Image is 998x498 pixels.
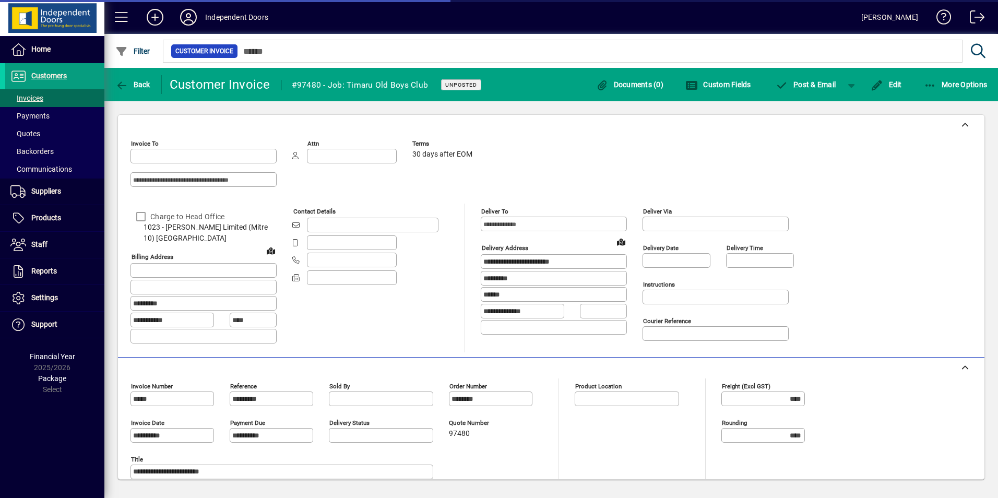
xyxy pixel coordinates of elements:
[31,214,61,222] span: Products
[131,419,164,426] mat-label: Invoice date
[292,77,429,93] div: #97480 - Job: Timaru Old Boys Club
[10,129,40,138] span: Quotes
[593,75,666,94] button: Documents (0)
[776,80,836,89] span: ost & Email
[31,45,51,53] span: Home
[170,76,270,93] div: Customer Invoice
[868,75,905,94] button: Edit
[643,208,672,215] mat-label: Deliver via
[924,80,988,89] span: More Options
[175,46,233,56] span: Customer Invoice
[38,374,66,383] span: Package
[131,382,173,389] mat-label: Invoice number
[722,419,747,426] mat-label: Rounding
[770,75,841,94] button: Post & Email
[643,244,679,252] mat-label: Delivery date
[31,320,57,328] span: Support
[104,75,162,94] app-page-header-button: Back
[412,140,475,147] span: Terms
[449,382,487,389] mat-label: Order number
[929,2,952,36] a: Knowledge Base
[172,8,205,27] button: Profile
[449,420,512,426] span: Quote number
[5,258,104,284] a: Reports
[138,8,172,27] button: Add
[5,179,104,205] a: Suppliers
[115,80,150,89] span: Back
[5,285,104,311] a: Settings
[329,419,370,426] mat-label: Delivery status
[5,232,104,258] a: Staff
[131,455,143,463] mat-label: Title
[683,75,754,94] button: Custom Fields
[643,281,675,288] mat-label: Instructions
[5,143,104,160] a: Backorders
[115,47,150,55] span: Filter
[412,150,472,159] span: 30 days after EOM
[5,205,104,231] a: Products
[30,352,75,361] span: Financial Year
[861,9,918,26] div: [PERSON_NAME]
[113,75,153,94] button: Back
[5,89,104,107] a: Invoices
[31,293,58,302] span: Settings
[10,94,43,102] span: Invoices
[329,382,350,389] mat-label: Sold by
[205,9,268,26] div: Independent Doors
[31,240,47,248] span: Staff
[871,80,902,89] span: Edit
[31,187,61,195] span: Suppliers
[575,382,622,389] mat-label: Product location
[793,80,798,89] span: P
[263,242,279,259] a: View on map
[131,140,159,147] mat-label: Invoice To
[596,80,663,89] span: Documents (0)
[5,312,104,338] a: Support
[5,160,104,178] a: Communications
[445,81,477,88] span: Unposted
[31,267,57,275] span: Reports
[643,317,691,325] mat-label: Courier Reference
[10,165,72,173] span: Communications
[10,112,50,120] span: Payments
[5,37,104,63] a: Home
[481,208,508,215] mat-label: Deliver To
[613,233,629,250] a: View on map
[113,42,153,61] button: Filter
[10,147,54,156] span: Backorders
[685,80,751,89] span: Custom Fields
[722,382,770,389] mat-label: Freight (excl GST)
[449,430,470,438] span: 97480
[230,419,265,426] mat-label: Payment due
[727,244,763,252] mat-label: Delivery time
[5,125,104,143] a: Quotes
[5,107,104,125] a: Payments
[130,222,277,244] span: 1023 - [PERSON_NAME] Limited (Mitre 10) [GEOGRAPHIC_DATA]
[307,140,319,147] mat-label: Attn
[31,72,67,80] span: Customers
[921,75,990,94] button: More Options
[962,2,985,36] a: Logout
[230,382,257,389] mat-label: Reference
